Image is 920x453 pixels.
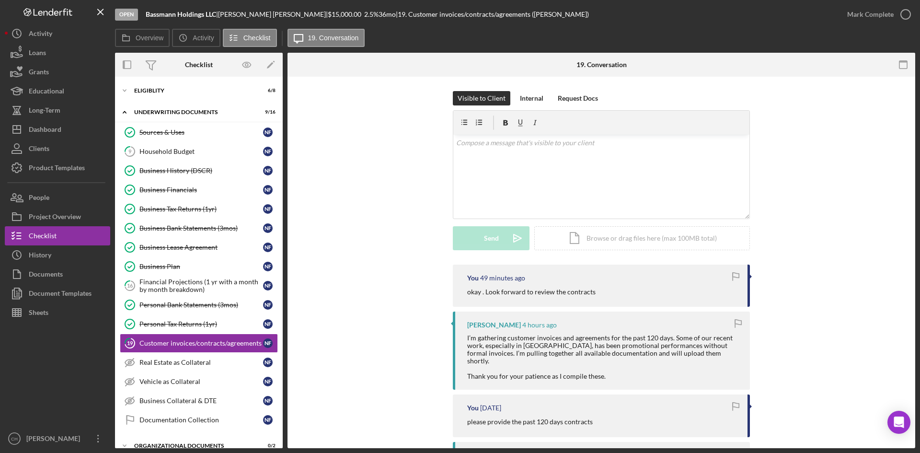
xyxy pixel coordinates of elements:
[5,24,110,43] a: Activity
[258,109,276,115] div: 9 / 16
[115,9,138,21] div: Open
[328,11,364,18] div: $15,000.00
[263,204,273,214] div: N F
[24,429,86,451] div: [PERSON_NAME]
[484,226,499,250] div: Send
[5,429,110,448] button: CH[PERSON_NAME]
[576,61,627,69] div: 19. Conversation
[120,295,278,314] a: Personal Bank Statements (3mos)NF
[146,10,216,18] b: Bassmann Holdings LLC
[5,303,110,322] button: Sheets
[5,188,110,207] a: People
[139,397,263,405] div: Business Collateral & DTE
[847,5,894,24] div: Mark Complete
[29,139,49,161] div: Clients
[218,11,328,18] div: [PERSON_NAME] [PERSON_NAME] |
[120,180,278,199] a: Business FinancialsNF
[5,158,110,177] a: Product Templates
[139,278,263,293] div: Financial Projections (1 yr with a month by month breakdown)
[139,205,263,213] div: Business Tax Returns (1yr)
[193,34,214,42] label: Activity
[467,274,479,282] div: You
[364,11,379,18] div: 2.5 %
[29,303,48,325] div: Sheets
[5,245,110,265] button: History
[5,101,110,120] button: Long-Term
[308,34,359,42] label: 19. Conversation
[263,166,273,175] div: N F
[120,238,278,257] a: Business Lease AgreementNF
[29,101,60,122] div: Long-Term
[5,43,110,62] button: Loans
[553,91,603,105] button: Request Docs
[263,147,273,156] div: N F
[29,226,57,248] div: Checklist
[139,128,263,136] div: Sources & Uses
[287,29,365,47] button: 19. Conversation
[120,353,278,372] a: Real Estate as CollateralNF
[5,81,110,101] button: Educational
[29,265,63,286] div: Documents
[396,11,589,18] div: | 19. Customer invoices/contracts/agreements ([PERSON_NAME])
[558,91,598,105] div: Request Docs
[379,11,396,18] div: 36 mo
[29,284,92,305] div: Document Templates
[139,359,263,366] div: Real Estate as Collateral
[120,257,278,276] a: Business PlanNF
[520,91,543,105] div: Internal
[522,321,557,329] time: 2025-08-15 07:59
[263,243,273,252] div: N F
[139,263,263,270] div: Business Plan
[185,61,213,69] div: Checklist
[11,436,18,441] text: CH
[5,139,110,158] a: Clients
[29,81,64,103] div: Educational
[127,282,133,289] tspan: 16
[29,207,81,229] div: Project Overview
[515,91,548,105] button: Internal
[263,281,273,290] div: N F
[139,320,263,328] div: Personal Tax Returns (1yr)
[120,410,278,430] a: Documentation CollectionNF
[263,185,273,195] div: N F
[29,24,52,46] div: Activity
[5,284,110,303] button: Document Templates
[139,339,263,347] div: Customer invoices/contracts/agreements
[263,338,273,348] div: N F
[5,62,110,81] button: Grants
[258,88,276,93] div: 6 / 8
[467,417,593,427] p: please provide the past 120 days contracts
[120,199,278,219] a: Business Tax Returns (1yr)NF
[120,161,278,180] a: Business History (DSCR)NF
[139,167,263,174] div: Business History (DSCR)
[480,404,501,412] time: 2025-08-13 22:11
[263,223,273,233] div: N F
[139,378,263,385] div: Vehicle as Collateral
[134,109,252,115] div: Underwriting Documents
[480,274,525,282] time: 2025-08-15 12:24
[120,142,278,161] a: 9Household BudgetNF
[223,29,277,47] button: Checklist
[263,415,273,425] div: N F
[263,128,273,137] div: N F
[263,319,273,329] div: N F
[467,321,521,329] div: [PERSON_NAME]
[29,245,51,267] div: History
[134,443,252,449] div: Organizational Documents
[29,188,49,209] div: People
[5,207,110,226] button: Project Overview
[120,123,278,142] a: Sources & UsesNF
[5,120,110,139] button: Dashboard
[458,91,506,105] div: Visible to Client
[5,226,110,245] button: Checklist
[29,158,85,180] div: Product Templates
[453,91,510,105] button: Visible to Client
[263,300,273,310] div: N F
[120,372,278,391] a: Vehicle as CollateralNF
[29,43,46,65] div: Loans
